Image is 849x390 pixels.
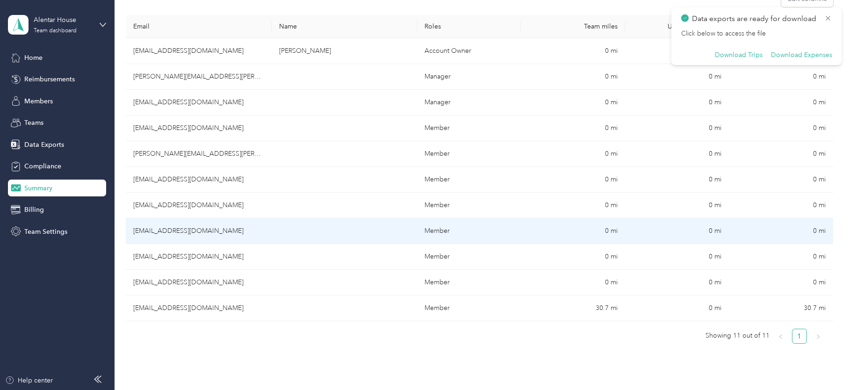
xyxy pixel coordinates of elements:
td: Member [417,218,521,244]
td: zoe.whitbread@alentarcare.com [126,90,271,116]
td: 0 mi [625,167,729,193]
li: Previous Page [773,329,788,344]
td: debosoleye@yahoo.co.uk [126,167,271,193]
td: 0 mi [729,64,833,90]
td: 30.7 mi [521,296,625,321]
td: Member [417,167,521,193]
td: 0 mi [729,270,833,296]
td: 0 mi [625,116,729,141]
div: Alentar House [34,15,92,25]
td: 0 mi [729,116,833,141]
td: Member [417,141,521,167]
span: Members [24,96,53,106]
a: 1 [792,329,806,343]
td: Member [417,244,521,270]
p: Data exports are ready for download [692,13,818,25]
td: 0 mi [521,244,625,270]
span: Home [24,53,43,63]
td: Member [417,193,521,218]
li: Next Page [811,329,826,344]
td: 0 mi [521,193,625,218]
td: 0 mi [521,270,625,296]
div: Team dashboard [34,28,77,34]
td: martintendai@gmail.com [126,218,271,244]
li: 1 [792,329,807,344]
td: Member [417,270,521,296]
span: left [778,334,784,339]
th: Email [126,15,271,38]
td: ericaquinn@btinternet.com [126,244,271,270]
td: Charan Basra [272,38,417,64]
td: 30.7 mi [729,296,833,321]
td: 0 mi [729,141,833,167]
span: Compliance [24,161,61,171]
td: 0 mi [625,296,729,321]
button: Download Trips [715,51,763,59]
th: Unclassified miles [625,15,729,38]
span: Billing [24,205,44,215]
td: 0 mi [625,38,729,64]
td: Member [417,296,521,321]
span: Summary [24,183,52,193]
td: 0 mi [625,218,729,244]
td: 0 mi [521,90,625,116]
td: jackie.fashina@gmail.com [126,141,271,167]
button: Download Expenses [771,51,832,59]
td: 0 mi [729,90,833,116]
td: 0 mi [521,64,625,90]
td: feeward0@gmail.com [126,270,271,296]
td: emma.allen@alentarcare.com [126,64,271,90]
button: Help center [5,376,53,385]
td: Member [417,116,521,141]
td: chrismagalasi@hotmail.com [126,193,271,218]
th: Roles [417,15,521,38]
td: 0 mi [521,218,625,244]
span: right [815,334,821,339]
iframe: Everlance-gr Chat Button Frame [797,338,849,390]
td: charan@alentarcare.com [126,38,271,64]
td: 0 mi [729,167,833,193]
td: Manager [417,64,521,90]
th: Name [272,15,417,38]
td: 0 mi [729,244,833,270]
span: Teams [24,118,43,128]
span: Showing 11 out of 11 [705,329,770,343]
td: 0 mi [729,218,833,244]
td: 0 mi [625,244,729,270]
td: 0 mi [521,167,625,193]
button: right [811,329,826,344]
td: aribike@hotmail.co.uk [126,116,271,141]
td: 0 mi [625,193,729,218]
td: 0 mi [625,90,729,116]
td: Manager [417,90,521,116]
td: 0 mi [625,270,729,296]
td: 0 mi [625,64,729,90]
th: Team miles [521,15,625,38]
td: 0 mi [521,38,625,64]
td: 0 mi [625,141,729,167]
span: Reimbursements [24,74,75,84]
td: 0 mi [729,193,833,218]
span: Data Exports [24,140,64,150]
td: 0 mi [521,141,625,167]
p: Click below to access the file [681,29,832,38]
td: 0 mi [521,116,625,141]
button: left [773,329,788,344]
span: Team Settings [24,227,67,237]
td: Account Owner [417,38,521,64]
td: cepoyser@icloud.com [126,296,271,321]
